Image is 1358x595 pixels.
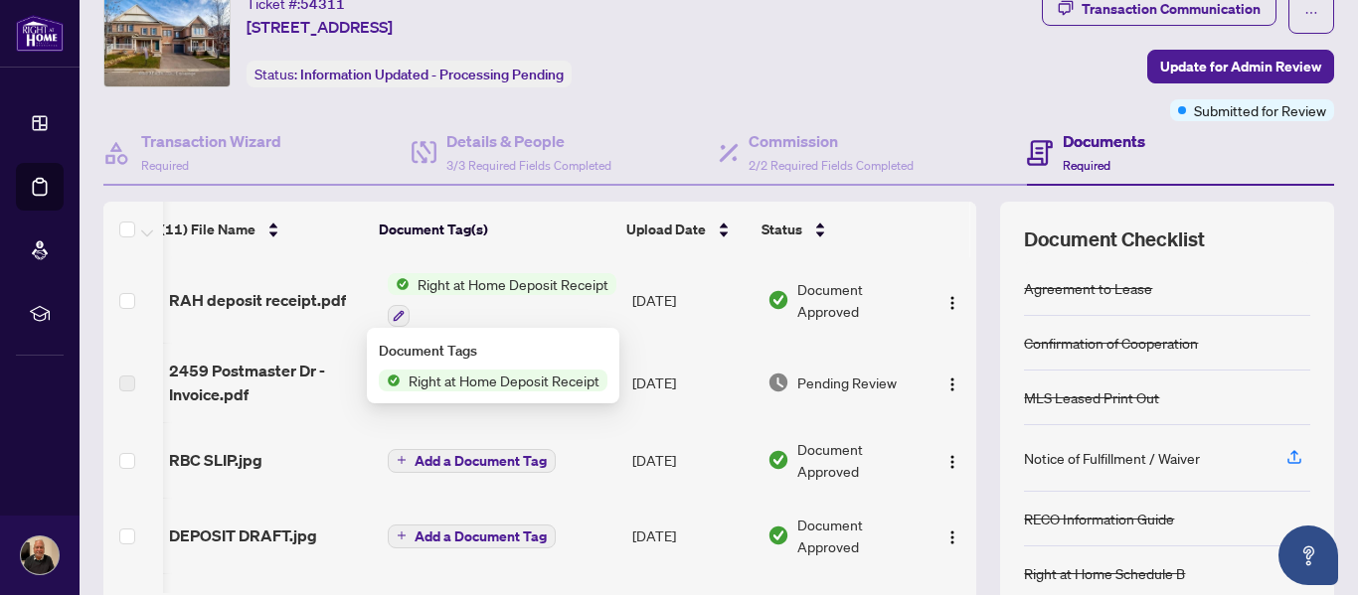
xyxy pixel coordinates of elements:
th: Document Tag(s) [371,202,618,257]
div: Confirmation of Cooperation [1024,332,1198,354]
button: Update for Admin Review [1147,50,1334,83]
img: Document Status [767,289,789,311]
div: Document Tags [379,340,607,362]
span: Required [141,158,189,173]
span: Pending Review [797,372,897,393]
div: Agreement to Lease [1024,277,1152,299]
span: RAH deposit receipt.pdf [169,288,346,312]
img: Status Icon [379,370,401,391]
img: Status Icon [388,273,410,295]
span: Right at Home Deposit Receipt [401,370,607,391]
th: (11) File Name [152,202,371,257]
td: [DATE] [624,422,760,498]
button: Logo [936,367,968,398]
span: Update for Admin Review [1160,51,1321,82]
td: [DATE] [624,257,760,343]
span: (11) File Name [160,219,255,240]
div: RECO Information Guide [1024,508,1174,529]
td: [DATE] [624,498,760,573]
span: Document Approved [797,514,921,557]
div: Right at Home Schedule B [1024,562,1185,584]
h4: Commission [749,129,914,153]
div: MLS Leased Print Out [1024,386,1159,408]
span: DEPOSIT DRAFT.jpg [169,523,317,547]
span: Information Updated - Processing Pending [300,66,564,83]
button: Logo [936,284,968,316]
button: Logo [936,520,968,551]
button: Status IconRight at Home Deposit Receipt [388,273,616,327]
span: Right at Home Deposit Receipt [410,273,616,295]
button: Add a Document Tag [388,524,556,548]
img: logo [16,15,64,52]
button: Logo [936,444,968,476]
img: Profile Icon [21,536,59,574]
span: 3/3 Required Fields Completed [446,158,611,173]
span: Document Checklist [1024,225,1205,253]
span: 2459 Postmaster Dr - Invoice.pdf [169,359,372,406]
button: Open asap [1278,525,1338,585]
h4: Transaction Wizard [141,129,281,153]
button: Add a Document Tag [388,447,556,473]
div: Notice of Fulfillment / Waiver [1024,447,1200,469]
h4: Details & People [446,129,611,153]
span: plus [397,530,407,540]
img: Document Status [767,372,789,393]
span: ellipsis [1304,6,1318,20]
th: Upload Date [618,202,754,257]
div: Status: [247,61,572,87]
span: Add a Document Tag [415,529,547,543]
span: plus [397,455,407,465]
button: Add a Document Tag [388,449,556,473]
img: Document Status [767,524,789,546]
td: [DATE] [624,343,760,422]
h4: Documents [1063,129,1145,153]
img: Logo [944,454,960,470]
span: 2/2 Required Fields Completed [749,158,914,173]
img: Logo [944,376,960,392]
span: Upload Date [626,219,706,240]
th: Status [754,202,923,257]
span: Required [1063,158,1110,173]
img: Logo [944,529,960,545]
span: Submitted for Review [1194,99,1326,121]
img: Logo [944,295,960,311]
button: Add a Document Tag [388,522,556,548]
span: Document Approved [797,278,921,322]
span: Document Approved [797,438,921,482]
img: Document Status [767,449,789,471]
span: Add a Document Tag [415,454,547,468]
span: [STREET_ADDRESS] [247,15,393,39]
span: Status [762,219,802,240]
span: RBC SLIP.jpg [169,448,262,472]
